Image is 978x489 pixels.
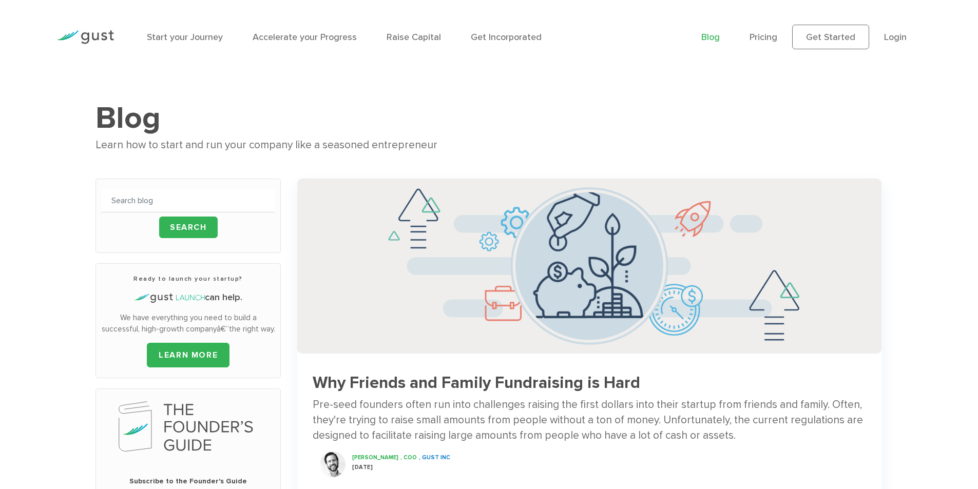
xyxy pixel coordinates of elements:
[884,32,907,43] a: Login
[750,32,777,43] a: Pricing
[101,274,275,283] h3: Ready to launch your startup?
[352,464,373,471] span: [DATE]
[297,179,881,354] img: Successful Startup Founders Invest In Their Own Ventures 0742d64fd6a698c3cfa409e71c3cc4e5620a7e72...
[419,454,450,461] span: , Gust INC
[101,476,275,486] span: Subscribe to the Founder's Guide
[101,291,275,304] h4: can help.
[101,312,275,335] p: We have everything you need to build a successful, high-growth companyâ€”the right way.
[56,30,114,44] img: Gust Logo
[95,136,882,154] div: Learn how to start and run your company like a seasoned entrepreneur
[313,374,866,392] h3: Why Friends and Family Fundraising is Hard
[320,452,346,477] img: Ryan Nash
[101,189,275,212] input: Search blog
[387,32,441,43] a: Raise Capital
[471,32,542,43] a: Get Incorporated
[400,454,417,461] span: , COO
[297,179,881,488] a: Successful Startup Founders Invest In Their Own Ventures 0742d64fd6a698c3cfa409e71c3cc4e5620a7e72...
[792,25,869,49] a: Get Started
[95,100,882,136] h1: Blog
[313,397,866,444] div: Pre-seed founders often run into challenges raising the first dollars into their startup from fri...
[352,454,398,461] span: [PERSON_NAME]
[701,32,720,43] a: Blog
[159,217,218,238] input: Search
[147,343,229,367] a: LEARN MORE
[147,32,223,43] a: Start your Journey
[253,32,357,43] a: Accelerate your Progress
